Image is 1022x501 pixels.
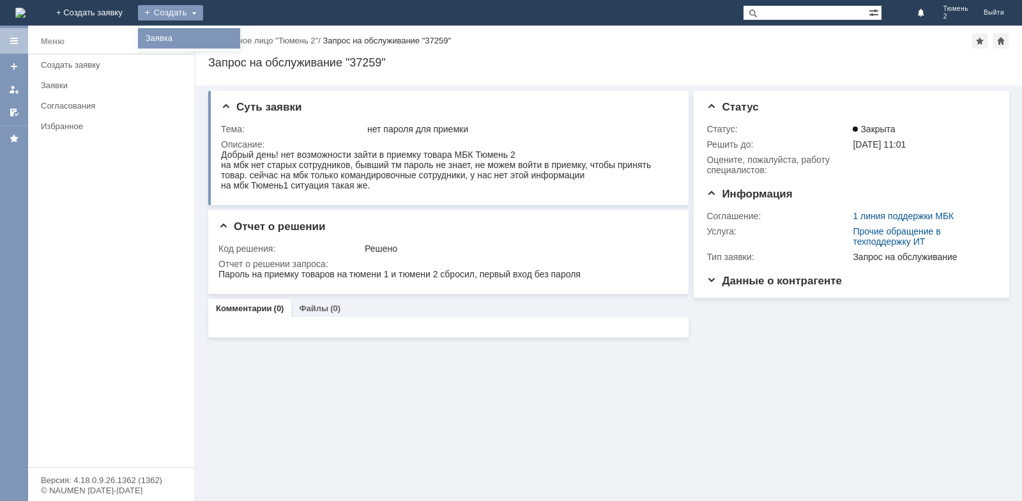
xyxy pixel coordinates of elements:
[706,211,850,221] div: Соглашение:
[869,6,881,18] span: Расширенный поиск
[36,96,192,116] a: Согласования
[41,101,187,111] div: Согласования
[972,33,988,49] div: Добавить в избранное
[274,304,284,313] div: (0)
[706,155,850,175] div: Oцените, пожалуйста, работу специалистов:
[41,81,187,90] div: Заявки
[221,139,674,150] div: Описание:
[216,304,272,313] a: Комментарии
[4,79,24,100] a: Мои заявки
[4,102,24,123] a: Мои согласования
[706,275,842,287] span: Данные о контрагенте
[41,486,181,495] div: © NAUMEN [DATE]-[DATE]
[218,259,674,269] div: Отчет о решении запроса:
[706,124,850,134] div: Статус:
[943,13,968,20] span: 2
[365,243,671,254] div: Решено
[993,33,1009,49] div: Сделать домашней страницей
[208,56,1009,69] div: Запрос на обслуживание "37259"
[853,252,991,262] div: Запрос на обслуживание
[41,476,181,484] div: Версия: 4.18.0.9.26.1362 (1362)
[706,226,850,236] div: Услуга:
[41,60,187,70] div: Создать заявку
[138,5,203,20] div: Создать
[853,211,954,221] a: 1 линия поддержки МБК
[221,101,301,113] span: Суть заявки
[218,243,362,254] div: Код решения:
[323,36,451,45] div: Запрос на обслуживание "37259"
[853,124,895,134] span: Закрыта
[367,124,671,134] div: нет пароля для приемки
[330,304,340,313] div: (0)
[706,101,758,113] span: Статус
[15,8,26,18] img: logo
[15,8,26,18] a: Перейти на домашнюю страницу
[706,252,850,262] div: Тип заявки:
[218,220,325,233] span: Отчет о решении
[853,226,940,247] a: Прочие обращение в техподдержку ИТ
[141,31,238,46] a: Заявка
[41,34,65,49] div: Меню
[208,36,323,45] div: /
[853,139,906,150] span: [DATE] 11:01
[41,121,172,131] div: Избранное
[36,75,192,95] a: Заявки
[706,188,792,200] span: Информация
[208,36,318,45] a: Контактное лицо "Тюмень 2"
[36,55,192,75] a: Создать заявку
[221,124,365,134] div: Тема:
[943,5,968,13] span: Тюмень
[4,56,24,77] a: Создать заявку
[299,304,328,313] a: Файлы
[706,139,850,150] div: Решить до:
